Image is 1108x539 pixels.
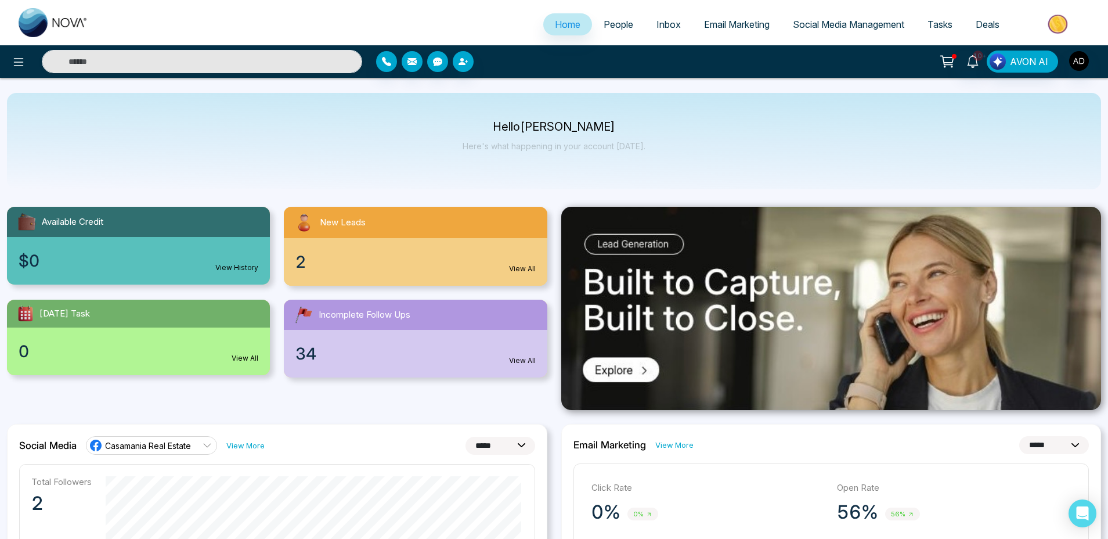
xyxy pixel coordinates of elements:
[885,508,920,521] span: 56%
[591,501,620,524] p: 0%
[555,19,580,30] span: Home
[837,501,878,524] p: 56%
[976,19,999,30] span: Deals
[781,13,916,35] a: Social Media Management
[959,51,987,71] a: 10+
[232,353,258,364] a: View All
[31,476,92,487] p: Total Followers
[463,141,645,151] p: Here's what happening in your account [DATE].
[42,215,103,229] span: Available Credit
[627,508,658,521] span: 0%
[927,19,952,30] span: Tasks
[19,8,88,37] img: Nova CRM Logo
[592,13,645,35] a: People
[277,207,554,286] a: New Leads2View All
[19,339,29,364] span: 0
[463,122,645,132] p: Hello [PERSON_NAME]
[1010,55,1048,69] span: AVON AI
[561,207,1102,410] img: .
[573,439,646,451] h2: Email Marketing
[295,342,316,366] span: 34
[1017,11,1101,37] img: Market-place.gif
[837,481,1071,495] p: Open Rate
[964,13,1011,35] a: Deals
[591,481,825,495] p: Click Rate
[293,211,315,233] img: newLeads.svg
[19,440,77,451] h2: Social Media
[655,440,694,451] a: View More
[509,355,536,366] a: View All
[295,250,306,274] span: 2
[656,19,681,30] span: Inbox
[215,263,258,273] a: View History
[16,304,35,323] img: todayTask.svg
[226,440,265,451] a: View More
[987,51,1058,73] button: AVON AI
[645,13,692,35] a: Inbox
[105,440,191,451] span: Casamania Real Estate
[704,19,770,30] span: Email Marketing
[604,19,633,30] span: People
[19,249,39,273] span: $0
[31,492,92,515] p: 2
[16,211,37,232] img: availableCredit.svg
[1069,500,1096,527] div: Open Intercom Messenger
[319,308,410,322] span: Incomplete Follow Ups
[793,19,904,30] span: Social Media Management
[39,307,90,321] span: [DATE] Task
[1069,51,1089,71] img: User Avatar
[916,13,964,35] a: Tasks
[990,53,1006,70] img: Lead Flow
[509,264,536,274] a: View All
[692,13,781,35] a: Email Marketing
[277,300,554,378] a: Incomplete Follow Ups34View All
[973,51,983,61] span: 10+
[320,216,366,229] span: New Leads
[543,13,592,35] a: Home
[293,304,314,325] img: followUps.svg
